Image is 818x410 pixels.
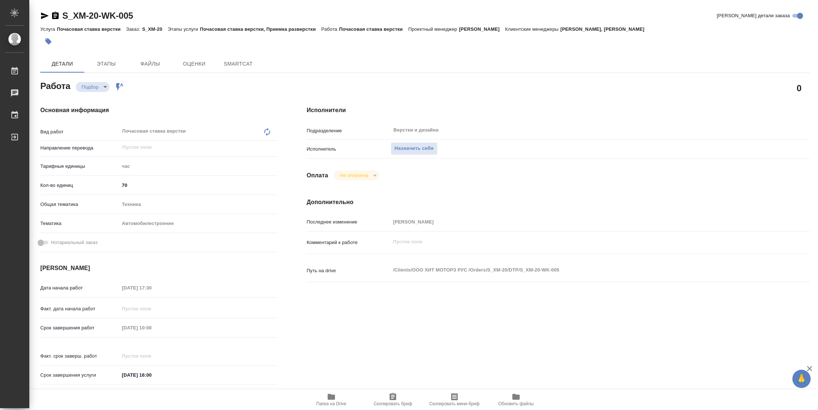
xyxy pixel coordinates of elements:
input: ✎ Введи что-нибудь [119,370,184,380]
p: Почасовая ставка верстки, Приемка разверстки [200,26,321,32]
p: Дата начала работ [40,284,119,292]
input: Пустое поле [391,217,768,227]
p: Факт. срок заверш. работ [40,352,119,360]
span: [PERSON_NAME] детали заказа [717,12,790,19]
span: Скопировать мини-бриф [429,401,479,406]
p: Подразделение [307,127,391,134]
p: Почасовая ставка верстки [339,26,408,32]
h2: 0 [797,82,802,94]
p: S_XM-20 [142,26,168,32]
button: Не оплачена [338,172,370,178]
p: Тематика [40,220,119,227]
button: Подбор [80,84,101,90]
button: Назначить себя [391,142,438,155]
p: Исполнитель [307,145,391,153]
p: Общая тематика [40,201,119,208]
p: Услуга [40,26,57,32]
button: Скопировать мини-бриф [424,389,485,410]
p: Комментарий к работе [307,239,391,246]
h4: Исполнители [307,106,810,115]
h2: Работа [40,79,70,92]
a: S_XM-20-WK-005 [62,11,133,21]
div: час [119,160,277,173]
h4: Дополнительно [307,198,810,207]
h4: Оплата [307,171,328,180]
span: Назначить себя [395,144,434,153]
input: Пустое поле [119,303,184,314]
button: Папка на Drive [301,389,362,410]
span: SmartCat [221,59,256,69]
h4: [PERSON_NAME] [40,264,277,273]
span: Папка на Drive [316,401,346,406]
input: ✎ Введи что-нибудь [119,180,277,191]
span: Обновить файлы [498,401,534,406]
div: Техника [119,198,277,211]
button: 🙏 [792,370,811,388]
button: Добавить тэг [40,33,56,49]
input: Пустое поле [119,282,184,293]
button: Скопировать ссылку для ЯМессенджера [40,11,49,20]
p: Срок завершения услуги [40,372,119,379]
p: [PERSON_NAME] [459,26,505,32]
span: Нотариальный заказ [51,239,97,246]
span: Скопировать бриф [373,401,412,406]
span: Этапы [89,59,124,69]
p: Этапы услуги [168,26,200,32]
p: Работа [321,26,339,32]
div: Подбор [76,82,110,92]
p: Срок завершения работ [40,324,119,332]
span: Детали [45,59,80,69]
p: Кол-во единиц [40,182,119,189]
p: Направление перевода [40,144,119,152]
span: Файлы [133,59,168,69]
p: Проектный менеджер [408,26,459,32]
p: Заказ: [126,26,142,32]
p: Факт. дата начала работ [40,305,119,313]
textarea: /Clients/ООО ХИТ МОТОРЗ РУС /Orders/S_XM-20/DTP/S_XM-20-WK-005 [391,264,768,276]
p: Почасовая ставка верстки [57,26,126,32]
input: Пустое поле [119,351,184,361]
div: Автомобилестроение [119,217,277,230]
p: Вид работ [40,128,119,136]
span: 🙏 [795,371,808,387]
button: Скопировать бриф [362,389,424,410]
p: [PERSON_NAME], [PERSON_NAME] [560,26,650,32]
p: Клиентские менеджеры [505,26,560,32]
p: Тарифные единицы [40,163,119,170]
p: Путь на drive [307,267,391,274]
input: Пустое поле [119,322,184,333]
span: Оценки [177,59,212,69]
button: Обновить файлы [485,389,547,410]
div: Подбор [334,170,379,180]
h4: Основная информация [40,106,277,115]
p: Последнее изменение [307,218,391,226]
input: Пустое поле [122,143,260,152]
button: Скопировать ссылку [51,11,60,20]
